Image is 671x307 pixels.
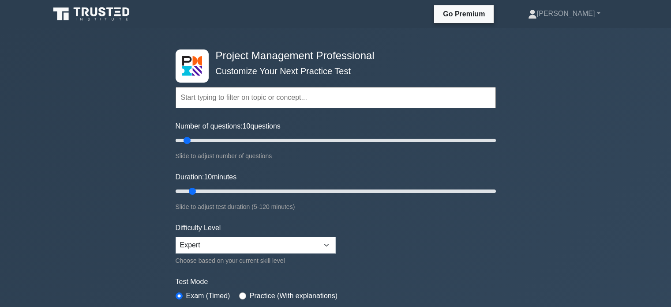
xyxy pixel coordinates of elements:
label: Test Mode [176,277,496,287]
label: Practice (With explanations) [250,291,337,301]
div: Slide to adjust test duration (5-120 minutes) [176,201,496,212]
h4: Project Management Professional [212,49,453,62]
label: Number of questions: questions [176,121,281,132]
label: Exam (Timed) [186,291,230,301]
label: Difficulty Level [176,223,221,233]
label: Duration: minutes [176,172,237,182]
a: [PERSON_NAME] [507,5,622,23]
a: Go Premium [438,8,490,19]
span: 10 [243,122,251,130]
div: Choose based on your current skill level [176,255,336,266]
input: Start typing to filter on topic or concept... [176,87,496,108]
span: 10 [204,173,212,181]
div: Slide to adjust number of questions [176,151,496,161]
